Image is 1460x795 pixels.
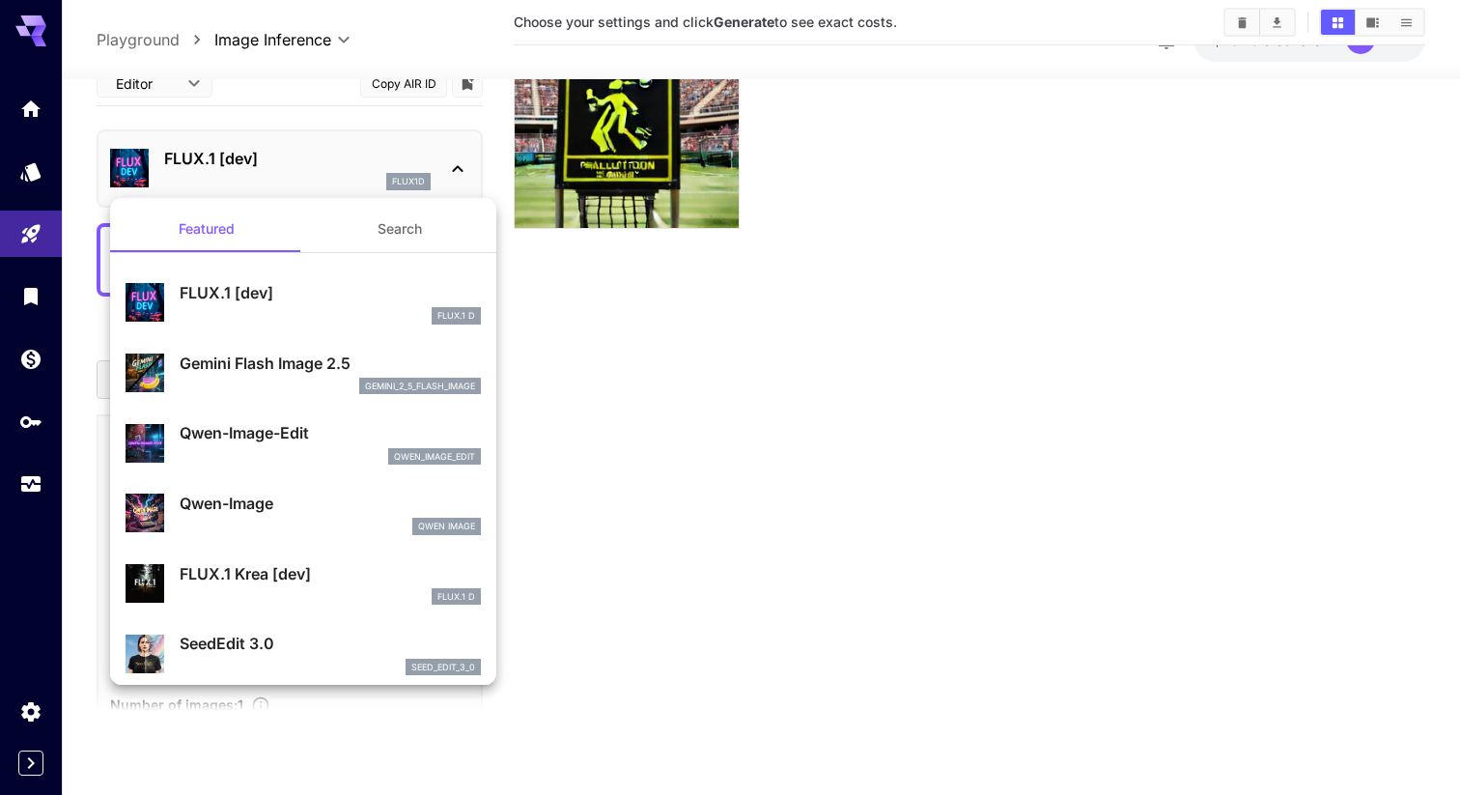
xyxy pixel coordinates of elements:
button: Featured [110,206,303,252]
p: seed_edit_3_0 [411,661,475,674]
button: Search [303,206,496,252]
div: Qwen-ImageQwen Image [126,484,481,543]
div: Gemini Flash Image 2.5gemini_2_5_flash_image [126,344,481,403]
p: FLUX.1 Krea [dev] [180,562,481,585]
div: Qwen-Image-Editqwen_image_edit [126,413,481,472]
p: FLUX.1 D [437,590,475,604]
p: Gemini Flash Image 2.5 [180,352,481,375]
p: Qwen-Image [180,492,481,515]
div: FLUX.1 Krea [dev]FLUX.1 D [126,554,481,613]
p: Qwen Image [418,520,475,533]
p: gemini_2_5_flash_image [365,380,475,393]
p: FLUX.1 D [437,309,475,323]
div: FLUX.1 [dev]FLUX.1 D [126,273,481,332]
p: SeedEdit 3.0 [180,632,481,655]
div: SeedEdit 3.0seed_edit_3_0 [126,624,481,683]
p: FLUX.1 [dev] [180,281,481,304]
p: Qwen-Image-Edit [180,421,481,444]
p: qwen_image_edit [394,450,475,464]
